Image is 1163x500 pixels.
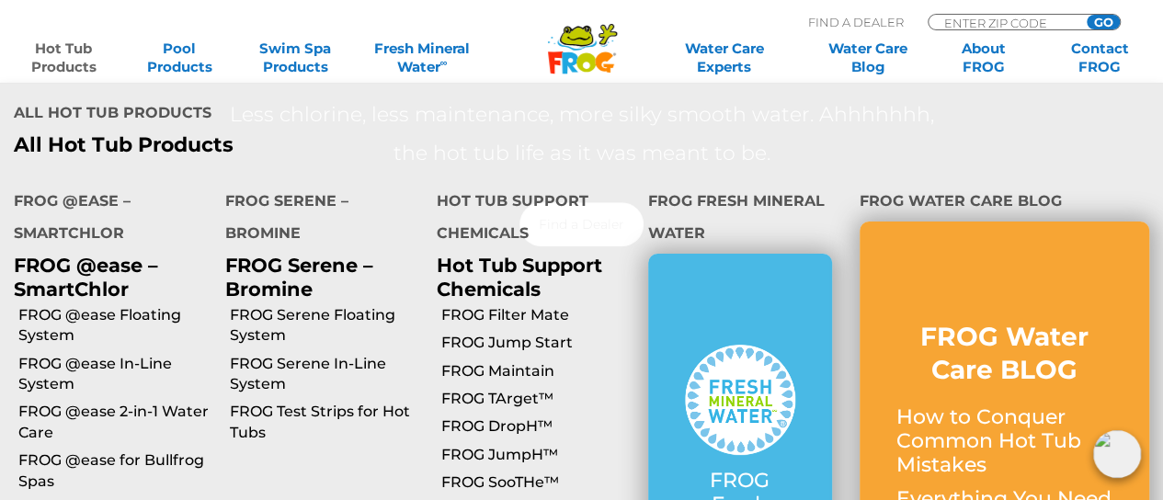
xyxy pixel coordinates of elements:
a: FROG Filter Mate [441,305,634,325]
p: FROG @ease – SmartChlor [14,254,198,300]
h4: All Hot Tub Products [14,97,567,133]
img: openIcon [1093,430,1141,478]
a: FROG Maintain [441,361,634,381]
h4: FROG Water Care Blog [860,185,1149,222]
a: FROG Jump Start [441,333,634,353]
h4: FROG Serene – Bromine [225,185,409,254]
a: FROG SooTHe™ [441,472,634,493]
a: AboutFROG [939,40,1029,76]
input: GO [1087,15,1120,29]
p: Find A Dealer [808,14,904,30]
input: Zip Code Form [942,15,1066,30]
a: Hot TubProducts [18,40,108,76]
a: FROG Serene Floating System [230,305,423,347]
a: Hot Tub Support Chemicals [437,254,602,300]
h4: Hot Tub Support Chemicals [437,185,621,254]
h4: FROG @ease – SmartChlor [14,185,198,254]
a: All Hot Tub Products [14,133,567,157]
a: Swim SpaProducts [250,40,340,76]
a: Water CareBlog [823,40,913,76]
a: ContactFROG [1055,40,1145,76]
a: FROG @ease In-Line System [18,354,211,395]
a: PoolProducts [134,40,224,76]
a: FROG TArget™ [441,389,634,409]
h4: FROG Fresh Mineral Water [648,185,832,254]
a: FROG @ease Floating System [18,305,211,347]
a: FROG Test Strips for Hot Tubs [230,402,423,443]
a: Fresh MineralWater∞ [366,40,479,76]
a: FROG JumpH™ [441,445,634,465]
p: How to Conquer Common Hot Tub Mistakes [896,405,1112,478]
a: FROG Serene In-Line System [230,354,423,395]
sup: ∞ [440,56,448,69]
a: FROG @ease for Bullfrog Spas [18,450,211,492]
a: FROG @ease 2-in-1 Water Care [18,402,211,443]
a: Water CareExperts [651,40,797,76]
p: FROG Serene – Bromine [225,254,409,300]
a: FROG DropH™ [441,416,634,437]
h3: FROG Water Care BLOG [896,320,1112,387]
